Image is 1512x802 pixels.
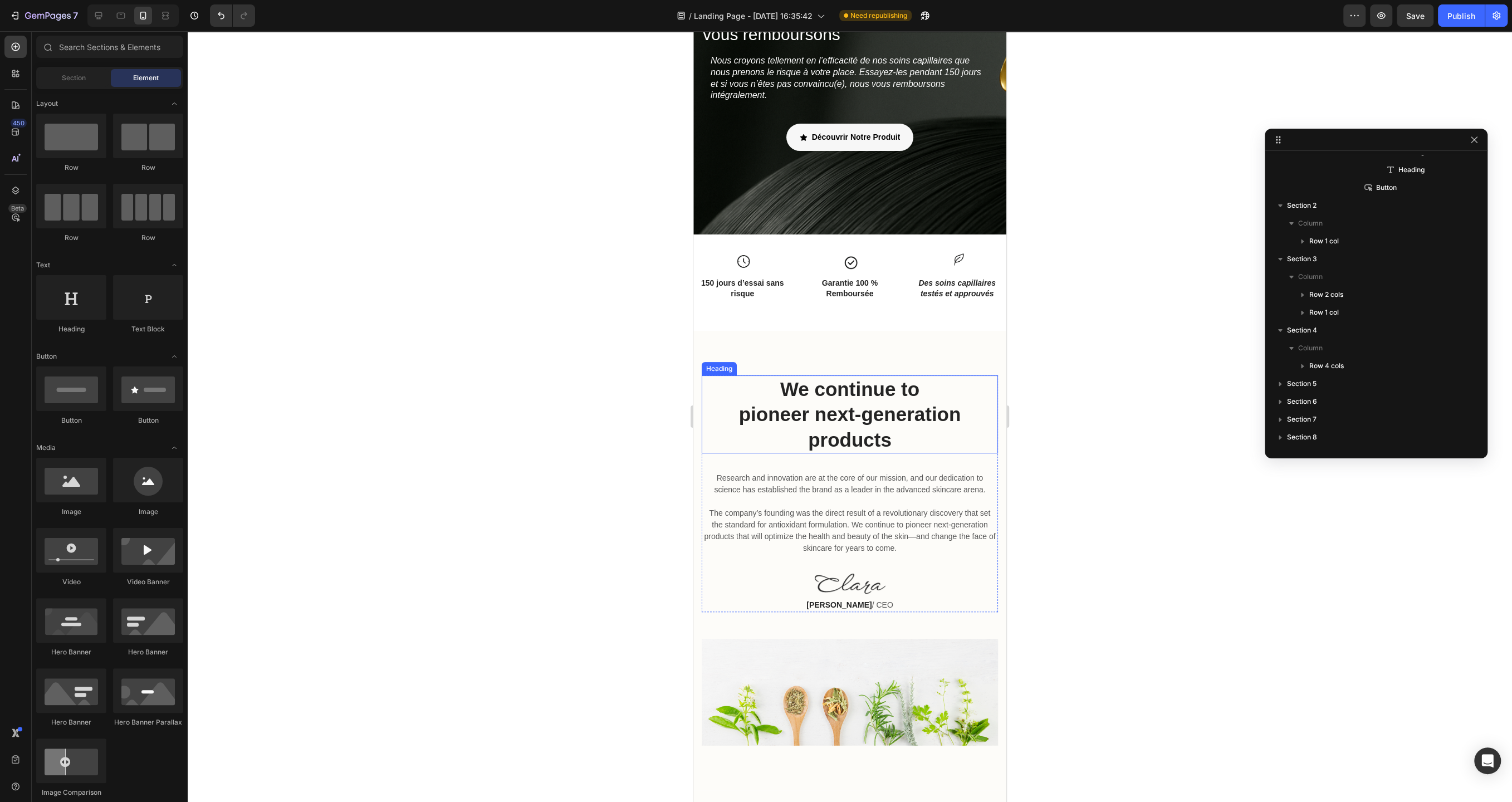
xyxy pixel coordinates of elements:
[1309,236,1339,247] span: Row 1 col
[113,647,183,657] div: Hero Banner
[36,507,106,517] div: Image
[36,36,183,58] input: Search Sections & Elements
[8,204,27,213] div: Beta
[1287,432,1317,443] span: Section 8
[36,163,106,173] div: Row
[113,577,183,587] div: Video Banner
[36,260,50,270] span: Text
[1376,182,1397,193] span: Button
[165,348,183,365] span: Toggle open
[1287,253,1317,265] span: Section 3
[1309,289,1343,300] span: Row 2 cols
[693,31,1006,802] iframe: Design area
[1287,200,1317,211] span: Section 2
[165,439,183,457] span: Toggle open
[689,10,692,22] span: /
[1287,325,1317,336] span: Section 4
[36,233,106,243] div: Row
[36,577,106,587] div: Video
[1298,218,1323,229] span: Column
[1309,307,1339,318] span: Row 1 col
[36,717,106,727] div: Hero Banner
[36,788,106,798] div: Image Comparison
[165,256,183,274] span: Toggle open
[694,10,813,22] span: Landing Page - [DATE] 16:35:42
[73,9,78,22] p: 7
[1447,10,1475,22] div: Publish
[1406,11,1425,21] span: Save
[113,507,183,517] div: Image
[133,73,159,83] span: Element
[1287,414,1317,425] span: Section 7
[113,324,183,334] div: Text Block
[1474,747,1501,774] div: Open Intercom Messenger
[113,163,183,173] div: Row
[113,233,183,243] div: Row
[850,11,907,21] span: Need republishing
[62,73,86,83] span: Section
[1309,360,1344,371] span: Row 4 cols
[210,4,255,27] div: Undo/Redo
[36,415,106,426] div: Button
[1298,343,1323,354] span: Column
[1438,4,1485,27] button: Publish
[1397,4,1433,27] button: Save
[36,647,106,657] div: Hero Banner
[1287,378,1317,389] span: Section 5
[113,717,183,727] div: Hero Banner Parallax
[113,415,183,426] div: Button
[1398,164,1425,175] span: Heading
[36,324,106,334] div: Heading
[1298,271,1323,282] span: Column
[165,95,183,113] span: Toggle open
[11,119,27,128] div: 450
[1287,396,1317,407] span: Section 6
[4,4,83,27] button: 7
[36,351,57,361] span: Button
[36,443,56,453] span: Media
[36,99,58,109] span: Layout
